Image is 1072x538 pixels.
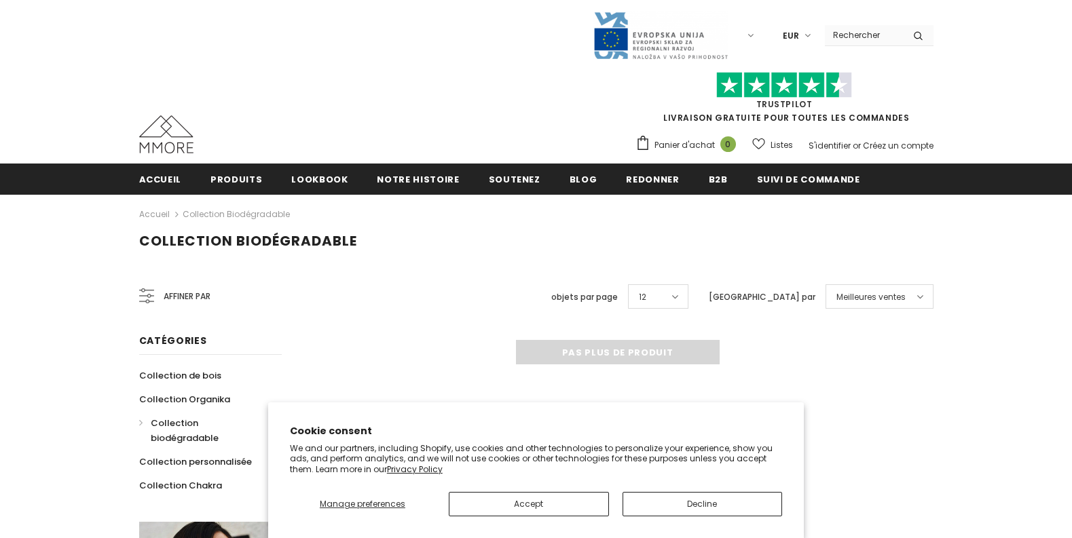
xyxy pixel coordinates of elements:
span: Affiner par [164,289,210,304]
a: Redonner [626,164,679,194]
h2: Cookie consent [290,424,783,438]
a: Accueil [139,164,182,194]
span: EUR [783,29,799,43]
a: Collection biodégradable [139,411,267,450]
a: TrustPilot [756,98,813,110]
a: soutenez [489,164,540,194]
a: Collection de bois [139,364,221,387]
a: Lookbook [291,164,348,194]
span: LIVRAISON GRATUITE POUR TOUTES LES COMMANDES [635,78,934,123]
a: Blog [570,164,597,194]
span: Redonner [626,173,679,186]
a: Javni Razpis [593,29,728,41]
button: Decline [623,492,783,516]
span: Panier d'achat [654,138,715,152]
a: Notre histoire [377,164,459,194]
span: Listes [771,138,793,152]
a: Produits [210,164,262,194]
img: Javni Razpis [593,11,728,60]
span: Suivi de commande [757,173,860,186]
span: Blog [570,173,597,186]
span: Meilleures ventes [836,290,906,304]
a: Créez un compte [863,140,934,151]
a: Collection Organika [139,387,230,411]
span: Notre histoire [377,173,459,186]
a: B2B [709,164,728,194]
a: Panier d'achat 0 [635,135,743,155]
span: Collection personnalisée [139,455,252,468]
span: Accueil [139,173,182,186]
p: We and our partners, including Shopify, use cookies and other technologies to personalize your ex... [290,443,783,475]
a: Collection Chakra [139,474,222,497]
img: Cas MMORE [139,115,193,153]
span: soutenez [489,173,540,186]
span: Collection biodégradable [139,231,357,250]
img: Faites confiance aux étoiles pilotes [716,72,852,98]
a: Collection biodégradable [183,208,290,220]
a: Collection personnalisée [139,450,252,474]
a: Listes [752,133,793,157]
span: or [853,140,861,151]
span: Lookbook [291,173,348,186]
span: Collection Chakra [139,479,222,492]
a: Suivi de commande [757,164,860,194]
button: Accept [449,492,609,516]
span: Catégories [139,334,207,347]
span: Collection biodégradable [151,417,219,444]
span: B2B [709,173,728,186]
input: Search Site [825,25,903,45]
span: Produits [210,173,262,186]
span: Collection de bois [139,369,221,382]
a: Accueil [139,206,170,223]
label: [GEOGRAPHIC_DATA] par [709,290,815,304]
span: 0 [720,136,736,152]
span: Collection Organika [139,393,230,406]
span: Manage preferences [320,498,405,510]
a: S'identifier [809,140,851,151]
span: 12 [639,290,646,304]
label: objets par page [551,290,618,304]
a: Privacy Policy [387,463,443,475]
button: Manage preferences [290,492,435,516]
